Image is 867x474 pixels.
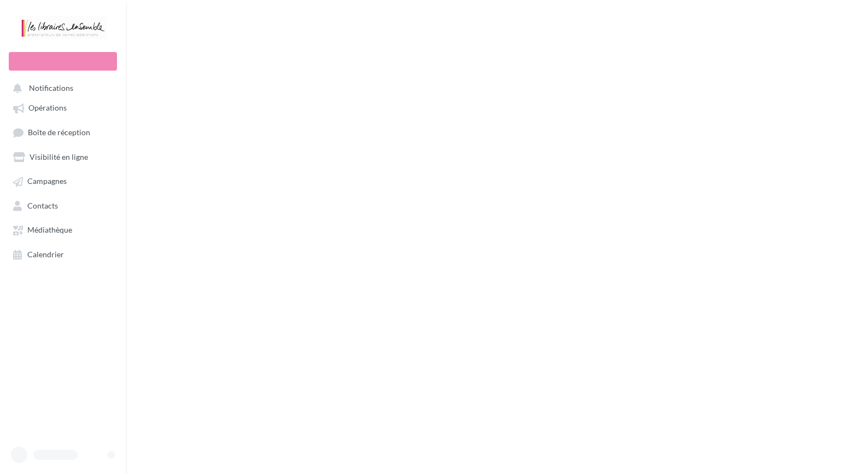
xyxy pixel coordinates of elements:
a: Calendrier [7,244,119,264]
span: Campagnes [27,177,67,186]
a: Médiathèque [7,219,119,239]
a: Boîte de réception [7,122,119,142]
span: Opérations [28,103,67,113]
span: Visibilité en ligne [30,152,88,161]
span: Calendrier [27,250,64,259]
a: Contacts [7,195,119,215]
a: Visibilité en ligne [7,147,119,166]
span: Contacts [27,201,58,210]
span: Médiathèque [27,226,72,235]
span: Boîte de réception [28,128,90,137]
a: Opérations [7,97,119,117]
a: Campagnes [7,171,119,190]
div: Nouvelle campagne [9,52,117,71]
span: Notifications [29,83,73,93]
